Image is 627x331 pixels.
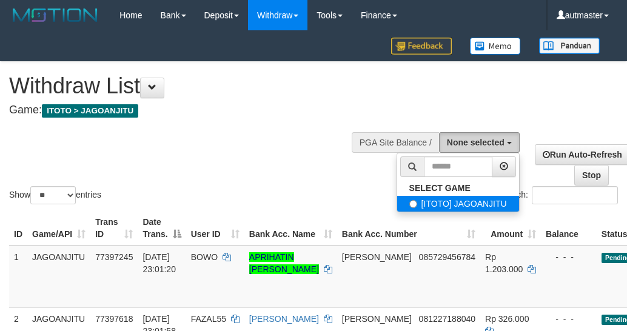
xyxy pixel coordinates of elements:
[499,186,618,204] label: Search:
[352,132,439,153] div: PGA Site Balance /
[42,104,138,118] span: ITOTO > JAGOANJITU
[439,132,520,153] button: None selected
[485,314,529,324] span: Rp 326.000
[546,251,592,263] div: - - -
[539,38,600,54] img: panduan.png
[342,314,412,324] span: [PERSON_NAME]
[27,246,90,308] td: JAGOANJITU
[397,180,519,196] a: SELECT GAME
[485,252,523,274] span: Rp 1.203.000
[9,74,406,98] h1: Withdraw List
[9,246,27,308] td: 1
[546,313,592,325] div: - - -
[480,211,541,246] th: Amount: activate to sort column ascending
[186,211,244,246] th: User ID: activate to sort column ascending
[191,252,218,262] span: BOWO
[397,196,519,212] label: [ITOTO] JAGOANJITU
[249,314,319,324] a: [PERSON_NAME]
[9,211,27,246] th: ID
[9,186,101,204] label: Show entries
[9,6,101,24] img: MOTION_logo.png
[337,211,480,246] th: Bank Acc. Number: activate to sort column ascending
[244,211,337,246] th: Bank Acc. Name: activate to sort column ascending
[95,252,133,262] span: 77397245
[90,211,138,246] th: Trans ID: activate to sort column ascending
[419,314,475,324] span: Copy 081227188040 to clipboard
[27,211,90,246] th: Game/API: activate to sort column ascending
[30,186,76,204] select: Showentries
[574,165,609,186] a: Stop
[342,252,412,262] span: [PERSON_NAME]
[142,252,176,274] span: [DATE] 23:01:20
[532,186,618,204] input: Search:
[419,252,475,262] span: Copy 085729456784 to clipboard
[191,314,226,324] span: FAZAL55
[409,200,417,208] input: [ITOTO] JAGOANJITU
[470,38,521,55] img: Button%20Memo.svg
[249,252,319,274] a: APRIHATIN [PERSON_NAME]
[95,314,133,324] span: 77397618
[391,38,452,55] img: Feedback.jpg
[541,211,597,246] th: Balance
[9,104,406,116] h4: Game:
[138,211,186,246] th: Date Trans.: activate to sort column descending
[447,138,505,147] span: None selected
[409,183,471,193] b: SELECT GAME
